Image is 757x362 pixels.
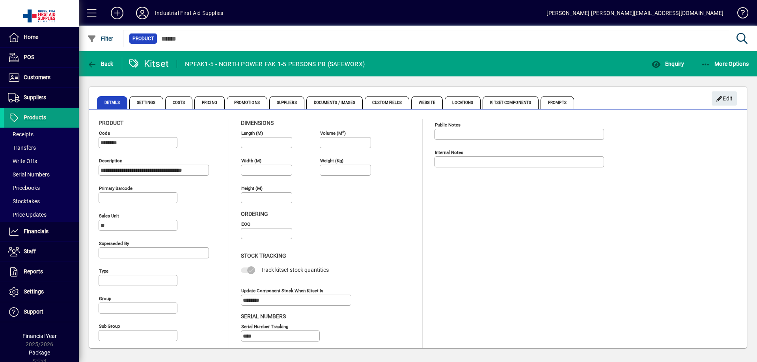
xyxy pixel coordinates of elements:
a: Staff [4,242,79,262]
mat-label: Primary barcode [99,186,132,191]
span: Track kitset stock quantities [261,267,329,273]
span: Filter [87,35,114,42]
span: Prompts [541,96,574,109]
span: Documents / Images [306,96,363,109]
span: Financials [24,228,48,234]
span: Serial Numbers [8,171,50,178]
span: Custom Fields [365,96,409,109]
span: Ordering [241,211,268,217]
span: Stock Tracking [241,252,286,259]
mat-label: Sub group [99,323,120,329]
a: Customers [4,68,79,87]
span: Locations [445,96,481,109]
sup: 3 [342,130,344,134]
a: Serial Numbers [4,168,79,181]
a: Support [4,302,79,322]
div: [PERSON_NAME] [PERSON_NAME][EMAIL_ADDRESS][DOMAIN_NAME] [546,7,723,19]
mat-label: Volume (m ) [320,130,346,136]
span: Settings [129,96,163,109]
div: NPFAK1-5 - NORTH POWER FAK 1-5 PERSONS PB (SAFEWORX) [185,58,365,71]
span: Write Offs [8,158,37,164]
span: Costs [165,96,193,109]
span: Back [87,61,114,67]
span: Website [411,96,443,109]
span: Stocktakes [8,198,40,204]
a: Pricebooks [4,181,79,195]
button: Add [104,6,130,20]
div: Kitset [128,58,169,70]
mat-label: Update component stock when kitset is [241,288,323,293]
a: Stocktakes [4,195,79,208]
a: Receipts [4,128,79,141]
span: Suppliers [24,94,46,100]
button: More Options [699,57,751,71]
mat-label: Type [99,268,108,274]
span: Transfers [8,145,36,151]
mat-label: Superseded by [99,241,129,246]
span: Receipts [8,131,34,137]
a: Financials [4,222,79,241]
app-page-header-button: Back [79,57,122,71]
span: POS [24,54,34,60]
span: Serial Numbers [241,313,286,319]
mat-label: EOQ [241,221,250,227]
span: Enquiry [651,61,684,67]
button: Edit [712,91,737,106]
span: Product [99,120,123,126]
span: Pricebooks [8,185,40,191]
a: Settings [4,282,79,302]
span: Home [24,34,38,40]
span: Pricing [194,96,225,109]
mat-label: Description [99,158,122,163]
span: Kitset Components [483,96,539,109]
span: Product [132,35,154,43]
mat-label: Serial Number tracking [241,323,288,329]
button: Profile [130,6,155,20]
button: Enquiry [649,57,686,71]
span: Package [29,349,50,356]
a: Knowledge Base [731,2,747,27]
mat-label: Public Notes [435,122,461,128]
span: Reports [24,268,43,275]
span: Promotions [227,96,267,109]
mat-label: Width (m) [241,158,261,163]
a: Price Updates [4,208,79,221]
mat-label: Sales unit [99,213,119,219]
span: Price Updates [8,212,47,218]
mat-label: Code [99,130,110,136]
span: More Options [701,61,749,67]
button: Filter [85,32,116,46]
span: Details [97,96,127,109]
a: Transfers [4,141,79,154]
span: Dimensions [241,120,274,126]
span: Financial Year [22,333,57,339]
button: Back [85,57,116,71]
span: Customers [24,74,50,80]
span: Products [24,114,46,121]
mat-label: Internal Notes [435,150,463,155]
div: Industrial First Aid Supplies [155,7,223,19]
span: Support [24,308,43,315]
mat-label: Length (m) [241,130,263,136]
a: POS [4,48,79,67]
a: Home [4,28,79,47]
mat-label: Group [99,296,111,301]
span: Staff [24,248,36,254]
mat-label: Weight (Kg) [320,158,343,163]
span: Edit [716,92,733,105]
a: Write Offs [4,154,79,168]
span: Settings [24,288,44,295]
a: Reports [4,262,79,282]
span: Suppliers [269,96,304,109]
mat-label: Height (m) [241,186,263,191]
a: Suppliers [4,88,79,108]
